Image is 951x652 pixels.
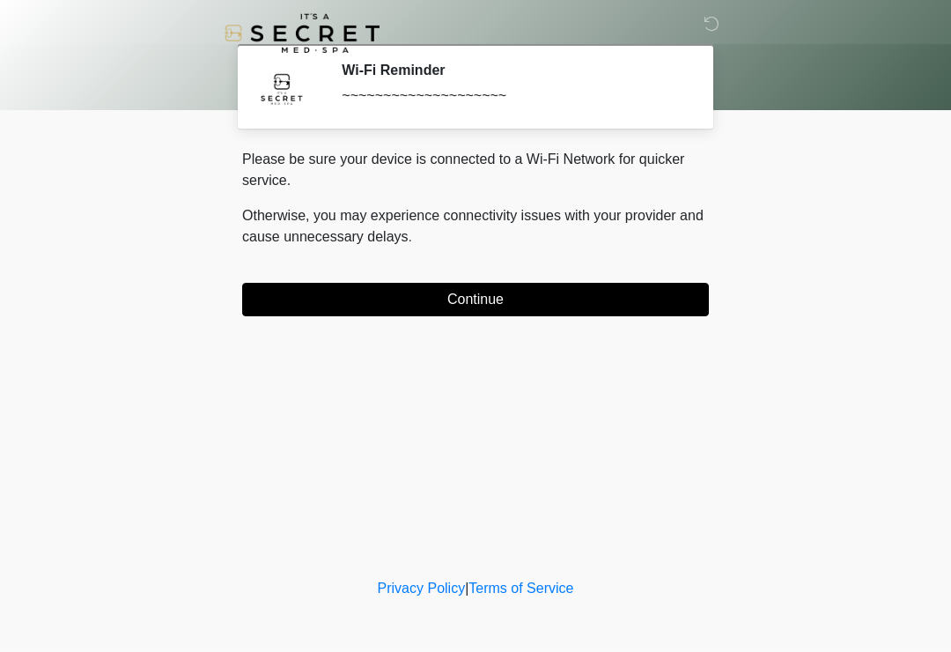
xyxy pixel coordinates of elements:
img: It's A Secret Med Spa Logo [225,13,380,53]
img: Agent Avatar [255,62,308,115]
p: Otherwise, you may experience connectivity issues with your provider and cause unnecessary delays [242,205,709,248]
a: Terms of Service [468,581,573,596]
button: Continue [242,283,709,316]
p: Please be sure your device is connected to a Wi-Fi Network for quicker service. [242,149,709,191]
a: | [465,581,468,596]
span: . [409,229,412,244]
a: Privacy Policy [378,581,466,596]
div: ~~~~~~~~~~~~~~~~~~~~ [342,85,682,107]
h2: Wi-Fi Reminder [342,62,682,78]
